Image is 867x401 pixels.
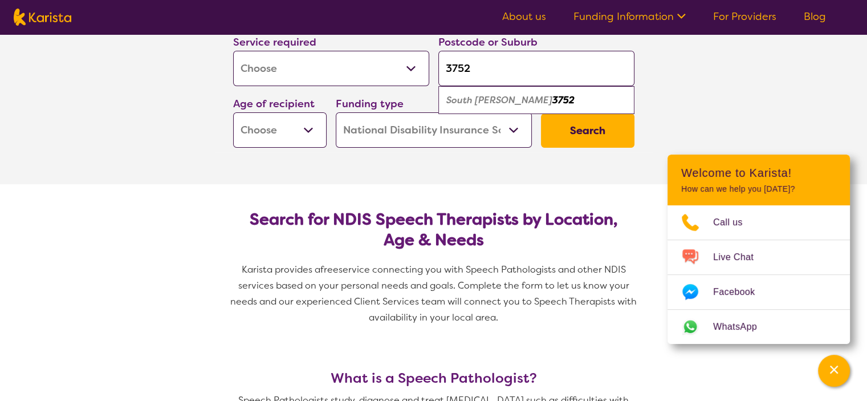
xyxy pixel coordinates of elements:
span: Call us [713,214,756,231]
em: South [PERSON_NAME] [446,94,552,106]
button: Search [541,114,634,148]
span: free [320,264,339,276]
span: service connecting you with Speech Pathologists and other NDIS services based on your personal ne... [230,264,639,323]
input: Type [438,51,634,86]
h2: Welcome to Karista! [681,166,836,180]
a: Funding Information [573,10,686,23]
span: WhatsApp [713,318,771,335]
span: Live Chat [713,249,767,266]
ul: Choose channel [667,205,850,344]
a: Blog [804,10,826,23]
h3: What is a Speech Pathologist? [229,370,639,386]
span: Karista provides a [242,264,320,276]
p: How can we help you [DATE]? [681,184,836,194]
div: Channel Menu [667,155,850,344]
span: Facebook [713,283,768,301]
a: Web link opens in a new tab. [667,310,850,344]
label: Funding type [336,97,404,111]
img: Karista logo [14,9,71,26]
label: Service required [233,35,316,49]
em: 3752 [552,94,575,106]
h2: Search for NDIS Speech Therapists by Location, Age & Needs [242,209,625,250]
a: For Providers [713,10,776,23]
a: About us [502,10,546,23]
label: Postcode or Suburb [438,35,538,49]
div: South Morang 3752 [444,90,629,111]
label: Age of recipient [233,97,315,111]
button: Channel Menu [818,355,850,387]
